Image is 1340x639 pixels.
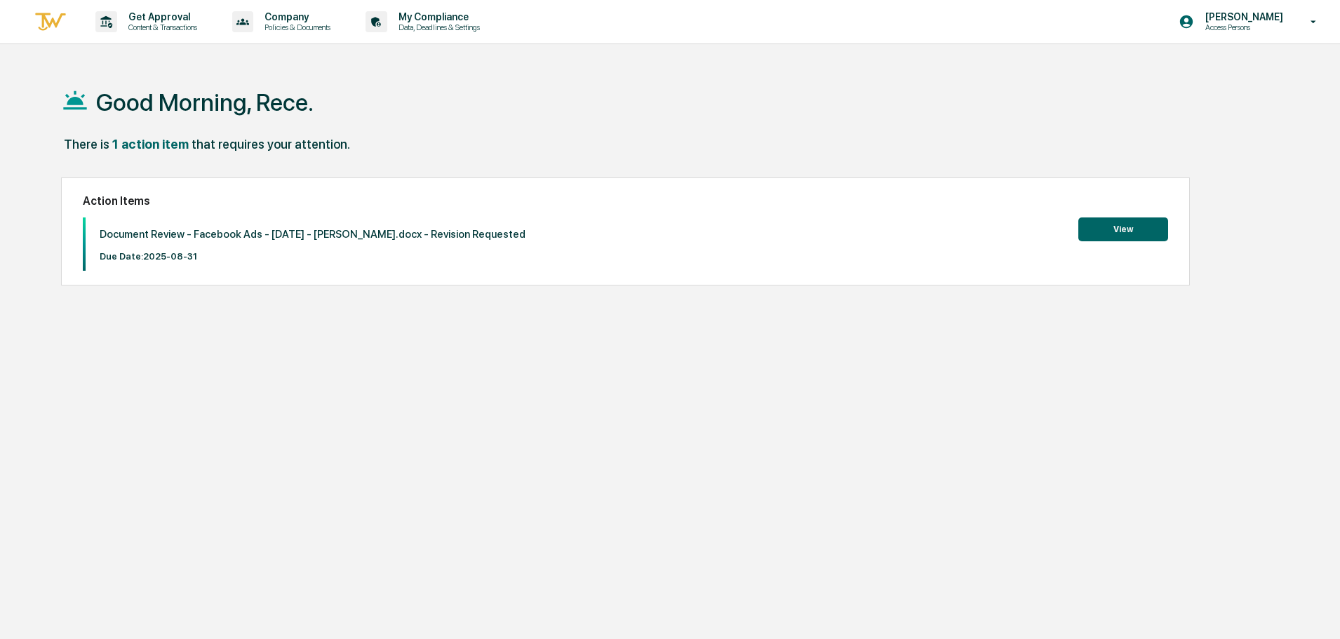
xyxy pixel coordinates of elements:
p: My Compliance [387,11,487,22]
p: Document Review - Facebook Ads - [DATE] - [PERSON_NAME].docx - Revision Requested [100,228,525,241]
p: Policies & Documents [253,22,337,32]
p: Access Persons [1194,22,1290,32]
p: Company [253,11,337,22]
p: Due Date: 2025-08-31 [100,251,525,262]
p: Get Approval [117,11,204,22]
p: Content & Transactions [117,22,204,32]
div: that requires your attention. [192,137,350,152]
div: There is [64,137,109,152]
h1: Good Morning, Rece. [96,88,314,116]
p: Data, Deadlines & Settings [387,22,487,32]
h2: Action Items [83,194,1168,208]
img: logo [34,11,67,34]
div: 1 action item [112,137,189,152]
button: View [1078,217,1168,241]
p: [PERSON_NAME] [1194,11,1290,22]
a: View [1078,222,1168,235]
